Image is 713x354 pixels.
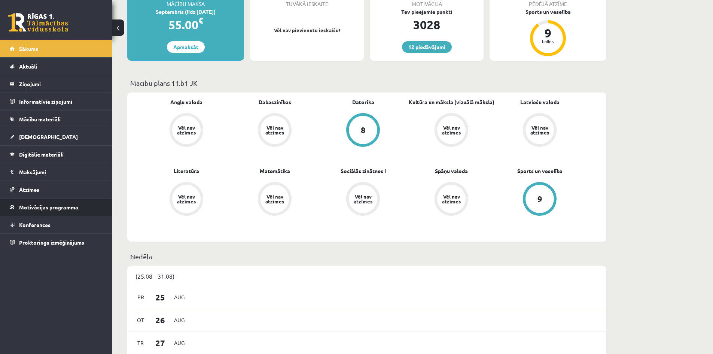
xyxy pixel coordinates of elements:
[19,186,39,193] span: Atzīmes
[10,234,103,251] a: Proktoringa izmēģinājums
[370,16,484,34] div: 3028
[142,182,231,217] a: Vēl nav atzīmes
[167,41,205,53] a: Apmaksāt
[319,113,407,148] a: 8
[142,113,231,148] a: Vēl nav atzīmes
[435,167,468,175] a: Spāņu valoda
[490,8,606,57] a: Sports un veselība 9 balles
[10,181,103,198] a: Atzīmes
[402,41,452,53] a: 12 piedāvājumi
[130,78,603,88] p: Mācību plāns 11.b1 JK
[130,251,603,261] p: Nedēļa
[370,8,484,16] div: Tev pieejamie punkti
[133,337,149,349] span: Tr
[133,314,149,326] span: Ot
[19,239,84,246] span: Proktoringa izmēģinājums
[10,146,103,163] a: Digitālie materiāli
[19,45,38,52] span: Sākums
[19,163,103,181] legend: Maksājumi
[10,75,103,93] a: Ziņojumi
[19,116,61,122] span: Mācību materiāli
[520,98,560,106] a: Latviešu valoda
[174,167,199,175] a: Literatūra
[537,39,559,43] div: balles
[10,93,103,110] a: Informatīvie ziņojumi
[19,75,103,93] legend: Ziņojumi
[176,194,197,204] div: Vēl nav atzīmes
[176,125,197,135] div: Vēl nav atzīmes
[490,8,606,16] div: Sports un veselība
[496,113,584,148] a: Vēl nav atzīmes
[149,314,172,326] span: 26
[149,291,172,303] span: 25
[198,15,203,26] span: €
[341,167,386,175] a: Sociālās zinātnes I
[264,125,285,135] div: Vēl nav atzīmes
[10,199,103,216] a: Motivācijas programma
[254,27,360,34] p: Vēl nav pievienotu ieskaišu!
[127,8,244,16] div: Septembris (līdz [DATE])
[127,16,244,34] div: 55.00
[127,266,606,286] div: (25.08 - 31.08)
[19,221,51,228] span: Konferences
[171,291,187,303] span: Aug
[231,113,319,148] a: Vēl nav atzīmes
[496,182,584,217] a: 9
[8,13,68,32] a: Rīgas 1. Tālmācības vidusskola
[171,337,187,349] span: Aug
[10,163,103,181] a: Maksājumi
[407,113,496,148] a: Vēl nav atzīmes
[133,291,149,303] span: Pr
[537,27,559,39] div: 9
[260,167,290,175] a: Matemātika
[353,194,374,204] div: Vēl nav atzīmes
[19,204,78,211] span: Motivācijas programma
[361,126,366,134] div: 8
[10,128,103,145] a: [DEMOGRAPHIC_DATA]
[10,58,103,75] a: Aktuāli
[352,98,374,106] a: Datorika
[441,125,462,135] div: Vēl nav atzīmes
[19,93,103,110] legend: Informatīvie ziņojumi
[19,133,78,140] span: [DEMOGRAPHIC_DATA]
[264,194,285,204] div: Vēl nav atzīmes
[231,182,319,217] a: Vēl nav atzīmes
[319,182,407,217] a: Vēl nav atzīmes
[407,182,496,217] a: Vēl nav atzīmes
[171,314,187,326] span: Aug
[537,195,542,203] div: 9
[517,167,563,175] a: Sports un veselība
[10,216,103,233] a: Konferences
[149,337,172,349] span: 27
[170,98,202,106] a: Angļu valoda
[10,40,103,57] a: Sākums
[259,98,291,106] a: Dabaszinības
[529,125,550,135] div: Vēl nav atzīmes
[10,111,103,128] a: Mācību materiāli
[19,151,64,158] span: Digitālie materiāli
[441,194,462,204] div: Vēl nav atzīmes
[409,98,494,106] a: Kultūra un māksla (vizuālā māksla)
[19,63,37,70] span: Aktuāli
